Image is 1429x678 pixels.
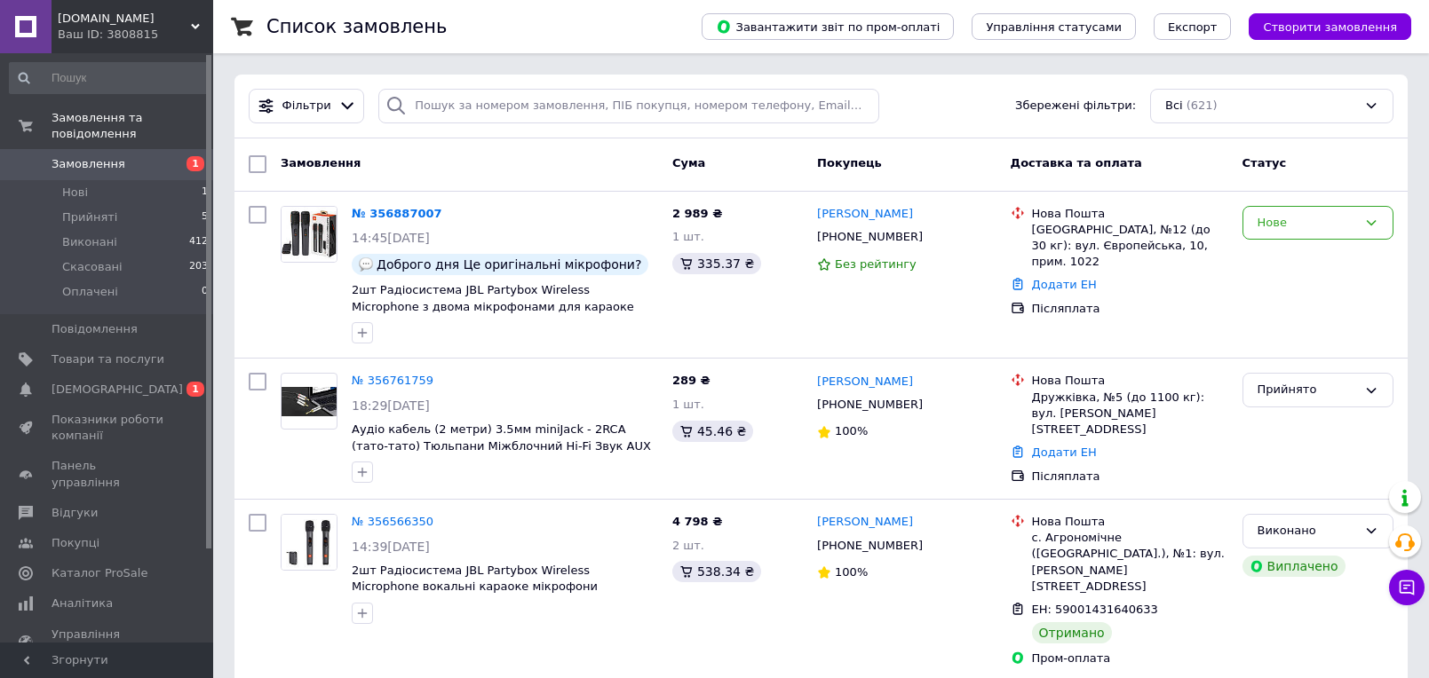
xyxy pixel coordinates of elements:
[817,374,913,390] a: [PERSON_NAME]
[202,209,208,225] span: 5
[52,595,113,611] span: Аналітика
[352,231,430,245] span: 14:45[DATE]
[52,382,183,398] span: [DEMOGRAPHIC_DATA]
[52,535,99,551] span: Покупці
[281,156,361,169] span: Замовлення
[702,13,954,40] button: Завантажити звіт по пром-оплаті
[202,185,208,201] span: 1
[1231,20,1411,33] a: Створити замовлення
[52,321,138,337] span: Повідомлення
[9,62,210,94] input: Пошук
[672,156,705,169] span: Cума
[1032,469,1228,485] div: Післяплата
[1032,301,1228,317] div: Післяплата
[972,13,1136,40] button: Управління статусами
[1168,20,1218,34] span: Експорт
[1258,214,1357,233] div: Нове
[672,539,704,552] span: 2 шт.
[189,259,208,275] span: 203
[282,515,337,570] img: Фото товару
[187,156,204,171] span: 1
[1165,98,1183,114] span: Всі
[52,156,125,172] span: Замовлення
[352,540,430,554] span: 14:39[DATE]
[835,565,868,579] span: 100%
[672,207,722,220] span: 2 989 ₴
[352,515,433,528] a: № 356566350
[1249,13,1411,40] button: Створити замовлення
[62,209,117,225] span: Прийняті
[1032,622,1112,643] div: Отримано
[672,253,761,274] div: 335.37 ₴
[282,207,337,262] img: Фото товару
[1011,156,1142,169] span: Доставка та оплата
[814,534,926,557] div: [PHONE_NUMBER]
[352,422,651,469] a: Аудіо кабель (2 метри) 3.5мм miniJack - 2RCA (тато-тато) Тюльпани Міжблочний Hi-Fi Звук AUX Чорний
[352,374,433,387] a: № 356761759
[1032,650,1228,666] div: Пром-оплата
[1032,603,1158,616] span: ЕН: 59001431640633
[352,207,442,220] a: № 356887007
[672,515,722,528] span: 4 798 ₴
[58,27,213,43] div: Ваш ID: 3808815
[716,19,940,35] span: Завантажити звіт по пром-оплаті
[378,89,879,123] input: Пошук за номером замовлення, ПІБ покупця, номером телефону, Email, номером накладної
[1015,98,1136,114] span: Збережені фільтри:
[281,373,337,430] a: Фото товару
[817,206,913,223] a: [PERSON_NAME]
[187,382,204,397] span: 1
[986,20,1122,34] span: Управління статусами
[352,398,430,413] span: 18:29[DATE]
[1389,570,1425,605] button: Чат з покупцем
[672,561,761,582] div: 538.34 ₴
[266,16,447,37] h1: Список замовлень
[835,257,917,271] span: Без рейтингу
[52,351,164,367] span: Товари та послуги
[814,393,926,416] div: [PHONE_NUMBER]
[189,234,208,250] span: 412
[359,257,373,272] img: :speech_balloon:
[62,234,117,250] span: Виконані
[1242,156,1287,169] span: Статус
[1032,278,1097,291] a: Додати ЕН
[52,505,98,521] span: Відгуки
[672,398,704,411] span: 1 шт.
[1154,13,1232,40] button: Експорт
[52,627,164,658] span: Управління сайтом
[835,424,868,438] span: 100%
[1032,514,1228,530] div: Нова Пошта
[1032,445,1097,459] a: Додати ЕН
[672,421,753,442] div: 45.46 ₴
[352,564,598,594] a: 2шт Радіосистема JBL Partybox Wireless Microphone вокальні караоке мікрофони
[1242,556,1346,577] div: Виплачено
[817,514,913,531] a: [PERSON_NAME]
[281,206,337,263] a: Фото товару
[1263,20,1397,34] span: Створити замовлення
[52,110,213,142] span: Замовлення та повідомлення
[282,387,337,416] img: Фото товару
[814,225,926,248] div: [PHONE_NUMBER]
[1032,206,1228,222] div: Нова Пошта
[281,514,337,571] a: Фото товару
[58,11,191,27] span: radiolider.prom.ua
[377,257,641,272] span: Доброго дня Це оригінальні мікрофони?
[1032,373,1228,389] div: Нова Пошта
[1032,222,1228,271] div: [GEOGRAPHIC_DATA], №12 (до 30 кг): вул. Європейська, 10, прим. 1022
[52,565,147,581] span: Каталог ProSale
[672,230,704,243] span: 1 шт.
[52,412,164,444] span: Показники роботи компанії
[1032,530,1228,595] div: с. Агрономічне ([GEOGRAPHIC_DATA].), №1: вул. [PERSON_NAME][STREET_ADDRESS]
[817,156,882,169] span: Покупець
[1187,99,1218,112] span: (621)
[672,374,711,387] span: 289 ₴
[352,283,634,313] a: 2шт Радіосистема JBL Partybox Wireless Microphone з двома мікрофонами для караоке
[62,284,118,300] span: Оплачені
[1258,381,1357,399] div: Прийнято
[62,185,88,201] span: Нові
[1258,522,1357,540] div: Виконано
[52,458,164,490] span: Панель управління
[1032,390,1228,438] div: Дружківка, №5 (до 1100 кг): вул. [PERSON_NAME][STREET_ADDRESS]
